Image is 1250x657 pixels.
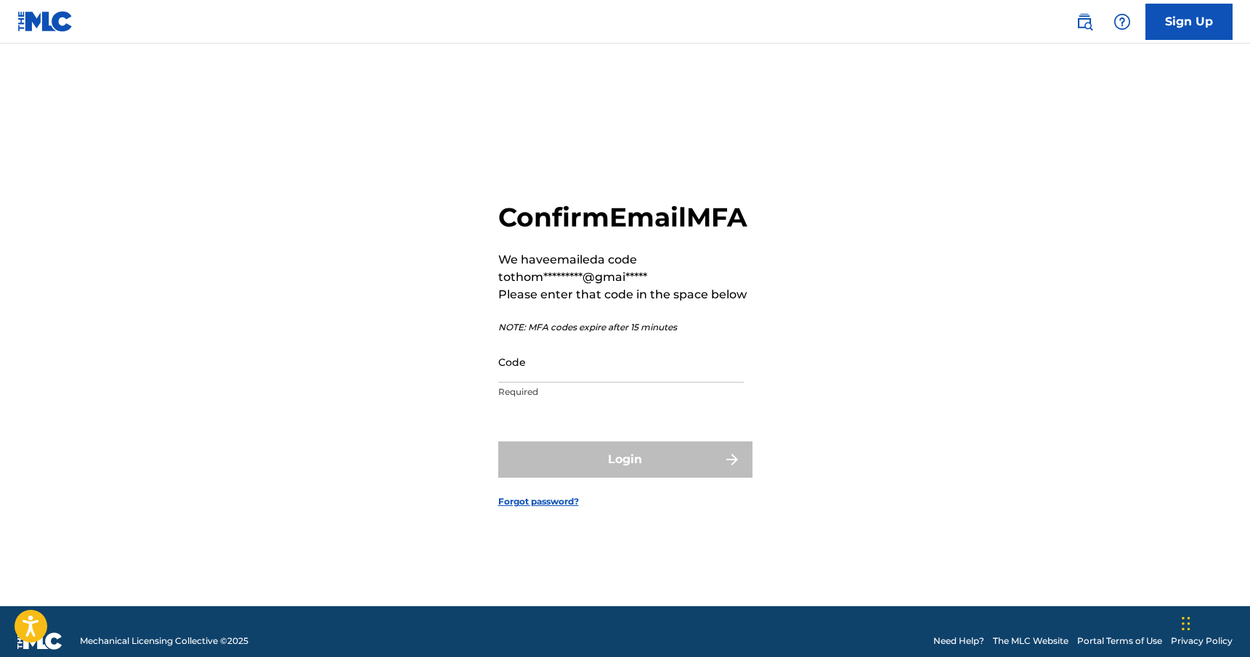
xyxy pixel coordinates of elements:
[1076,13,1093,30] img: search
[17,632,62,650] img: logo
[933,634,984,648] a: Need Help?
[1070,7,1099,36] a: Public Search
[17,11,73,32] img: MLC Logo
[1145,4,1233,40] a: Sign Up
[1177,587,1250,657] iframe: Chat Widget
[1108,7,1137,36] div: Help
[1171,634,1233,648] a: Privacy Policy
[498,385,744,399] p: Required
[498,495,579,508] a: Forgot password?
[1113,13,1131,30] img: help
[498,321,752,334] p: NOTE: MFA codes expire after 15 minutes
[993,634,1068,648] a: The MLC Website
[1182,602,1190,645] div: Drag
[1077,634,1162,648] a: Portal Terms of Use
[498,286,752,303] p: Please enter that code in the space below
[80,634,248,648] span: Mechanical Licensing Collective © 2025
[498,201,752,234] h2: Confirm Email MFA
